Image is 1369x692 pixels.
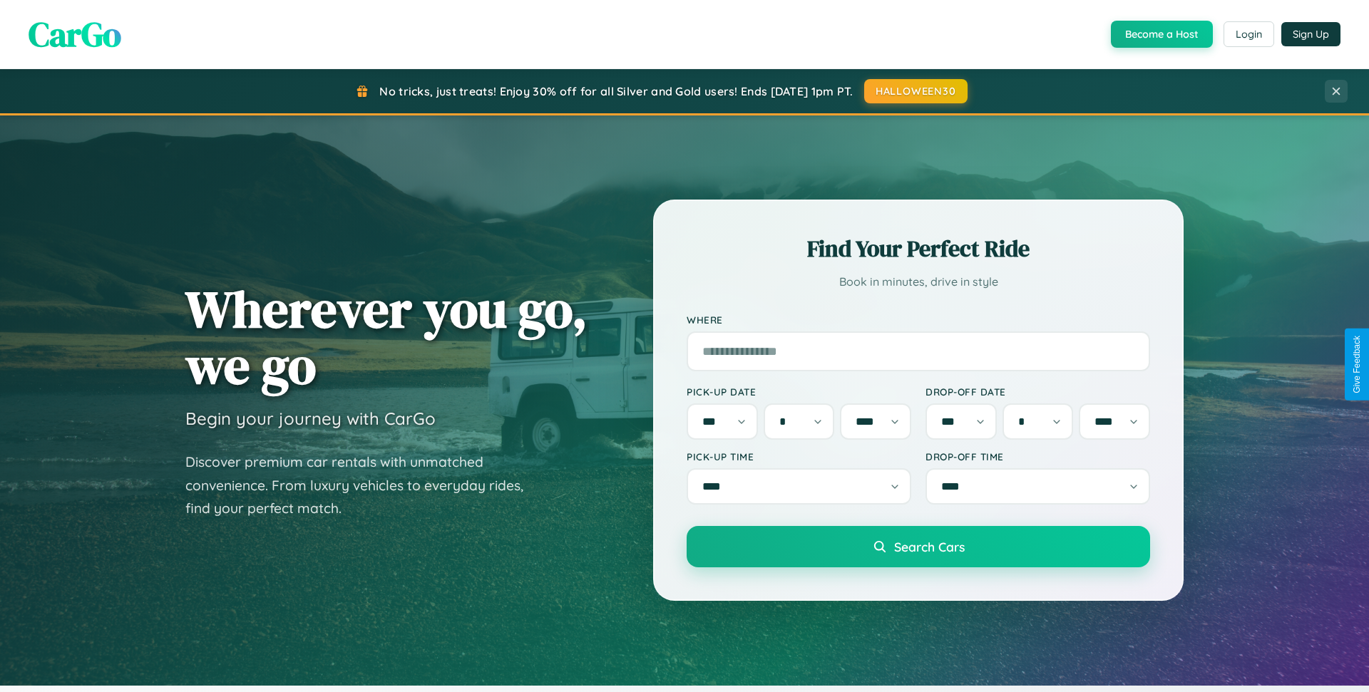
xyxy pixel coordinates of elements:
[687,450,911,463] label: Pick-up Time
[687,314,1150,326] label: Where
[894,539,965,554] span: Search Cars
[379,84,853,98] span: No tricks, just treats! Enjoy 30% off for all Silver and Gold users! Ends [DATE] 1pm PT.
[1111,21,1213,48] button: Become a Host
[687,233,1150,264] h2: Find Your Perfect Ride
[185,408,436,429] h3: Begin your journey with CarGo
[687,272,1150,292] p: Book in minutes, drive in style
[29,11,121,58] span: CarGo
[687,386,911,398] label: Pick-up Date
[185,281,588,393] h1: Wherever you go, we go
[1281,22,1340,46] button: Sign Up
[185,450,542,520] p: Discover premium car rentals with unmatched convenience. From luxury vehicles to everyday rides, ...
[926,386,1150,398] label: Drop-off Date
[1224,21,1274,47] button: Login
[687,526,1150,567] button: Search Cars
[864,79,968,103] button: HALLOWEEN30
[926,450,1150,463] label: Drop-off Time
[1352,336,1362,393] div: Give Feedback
